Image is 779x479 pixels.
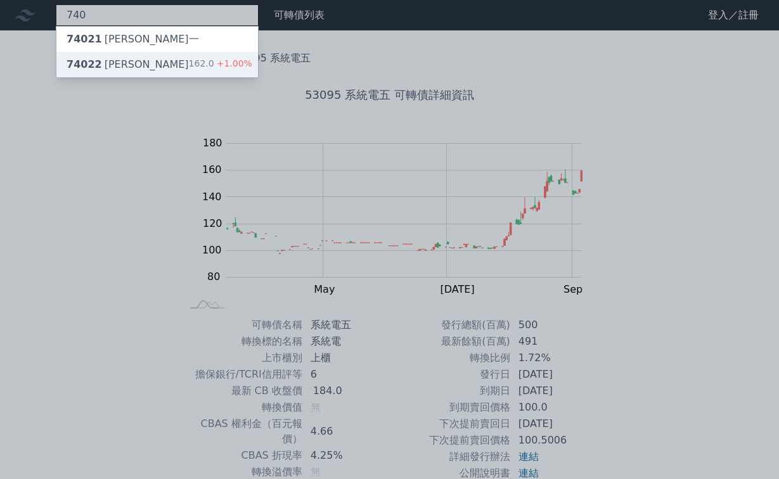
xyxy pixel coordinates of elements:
[214,58,252,68] span: +1.00%
[716,418,779,479] div: 聊天小工具
[716,418,779,479] iframe: Chat Widget
[56,27,258,52] a: 74021[PERSON_NAME]一
[67,58,102,70] span: 74022
[67,32,199,47] div: [PERSON_NAME]一
[189,57,252,72] div: 162.0
[67,33,102,45] span: 74021
[67,57,189,72] div: [PERSON_NAME]
[56,52,258,77] a: 74022[PERSON_NAME] 162.0+1.00%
